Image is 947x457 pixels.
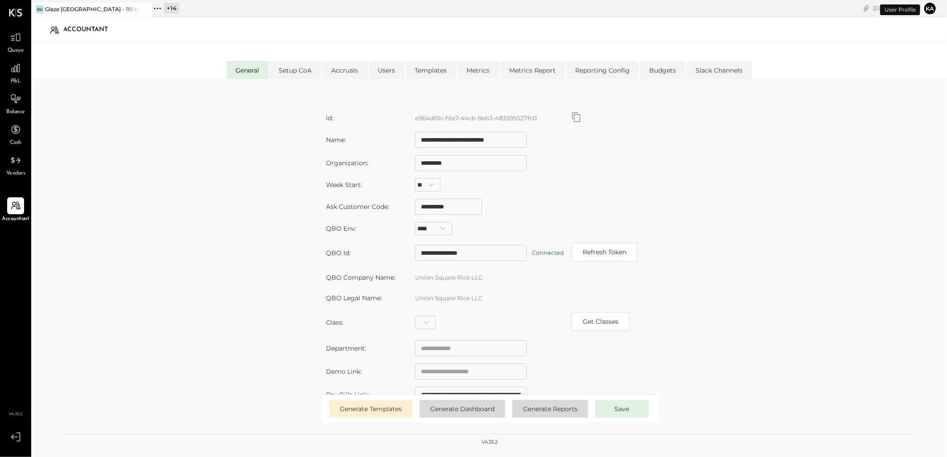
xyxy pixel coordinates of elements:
label: QBO Legal Name: [326,294,382,302]
div: User Profile [880,4,920,15]
label: QBO Id: [326,249,350,257]
label: QBO Company Name: [326,273,395,282]
span: Cash [10,139,21,147]
div: GU [36,5,44,13]
li: Templates [406,61,457,79]
label: Demo Link: [326,367,362,375]
a: P&L [0,60,31,86]
button: Copy id [571,112,582,122]
button: Generate Dashboard [420,400,505,418]
label: Pay Bills Link: [326,391,369,399]
li: Slack Channels [687,61,752,79]
li: Users [369,61,405,79]
li: Budgets [640,61,686,79]
span: Generate Reports [523,405,577,413]
li: Metrics Report [500,61,565,79]
span: Accountant [2,215,29,223]
label: Name: [326,136,346,144]
a: Queue [0,29,31,55]
a: Balance [0,90,31,116]
label: Union Square Rice LLC [415,274,482,281]
li: Setup CoA [270,61,321,79]
label: id: [326,114,333,122]
label: Class: [326,318,343,326]
button: Save [595,400,649,418]
div: v 4.35.2 [482,439,498,446]
li: Metrics [457,61,499,79]
label: QBO Env: [326,224,356,233]
div: copy link [862,4,871,13]
div: Accountant [63,23,117,37]
label: Connected [532,249,564,256]
label: Department: [326,344,366,352]
label: Week Start: [326,181,362,189]
li: Reporting Config [566,61,639,79]
button: Generate Templates [329,400,412,418]
button: Ka [923,1,937,16]
span: P&L [11,78,21,86]
span: Queue [8,47,24,55]
a: Cash [0,121,31,147]
div: + 14 [164,3,179,14]
span: Balance [6,108,25,116]
span: Generate Dashboard [430,405,494,413]
label: Ask Customer Code: [326,203,389,211]
a: Vendors [0,152,31,178]
div: [DATE] [873,4,921,12]
button: Generate Reports [512,400,588,418]
li: Accruals [322,61,368,79]
a: Accountant [0,197,31,223]
label: Union Square Rice LLC [415,294,482,302]
div: Glaze [GEOGRAPHIC_DATA] - 110 Uni [45,5,138,13]
button: Refresh Token [571,242,638,262]
span: Generate Templates [340,405,402,413]
span: Vendors [6,170,25,178]
label: Organization: [326,159,368,167]
li: General [226,61,269,79]
label: e964df0c-fda7-44cb-9eb3-483595527fc0 [415,114,537,122]
span: Save [615,405,630,413]
button: Copy id [571,312,630,331]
